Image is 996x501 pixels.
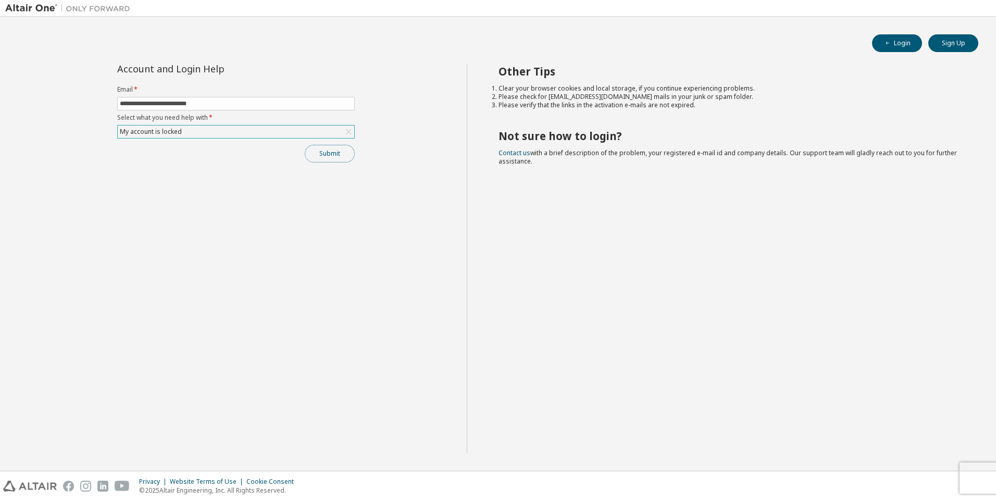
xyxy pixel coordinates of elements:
[97,481,108,492] img: linkedin.svg
[499,148,957,166] span: with a brief description of the problem, your registered e-mail id and company details. Our suppo...
[5,3,135,14] img: Altair One
[115,481,130,492] img: youtube.svg
[499,84,960,93] li: Clear your browser cookies and local storage, if you continue experiencing problems.
[499,101,960,109] li: Please verify that the links in the activation e-mails are not expired.
[928,34,978,52] button: Sign Up
[246,478,300,486] div: Cookie Consent
[139,478,170,486] div: Privacy
[117,114,355,122] label: Select what you need help with
[170,478,246,486] div: Website Terms of Use
[80,481,91,492] img: instagram.svg
[499,93,960,101] li: Please check for [EMAIL_ADDRESS][DOMAIN_NAME] mails in your junk or spam folder.
[499,148,530,157] a: Contact us
[499,129,960,143] h2: Not sure how to login?
[118,126,183,137] div: My account is locked
[139,486,300,495] p: © 2025 Altair Engineering, Inc. All Rights Reserved.
[499,65,960,78] h2: Other Tips
[118,126,354,138] div: My account is locked
[63,481,74,492] img: facebook.svg
[3,481,57,492] img: altair_logo.svg
[117,65,307,73] div: Account and Login Help
[117,85,355,94] label: Email
[305,145,355,162] button: Submit
[872,34,922,52] button: Login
